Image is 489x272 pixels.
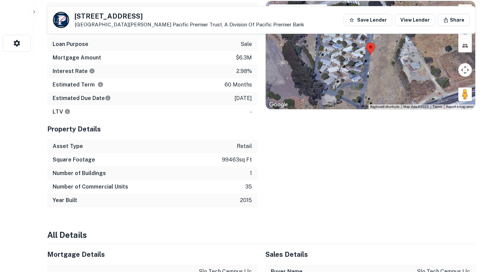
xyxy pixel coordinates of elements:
h5: [STREET_ADDRESS] [75,13,304,20]
p: slo tech campus llc [197,5,252,13]
button: Keyboard shortcuts [370,104,399,109]
span: Map data ©2025 [403,105,429,108]
a: Pacific Premier Trust, A Division Of Pacific Premier Bank [173,22,304,27]
svg: Estimate is based on a standard schedule for this type of loan. [105,95,111,101]
button: Show street map [269,4,293,18]
a: Terms (opens in new tab) [433,105,442,108]
a: View Lender [395,14,435,26]
p: 99463 sq ft [222,156,252,164]
h6: Number of Commercial Units [53,183,128,191]
p: 35 [245,183,252,191]
button: Drag Pegman onto the map to open Street View [458,88,472,101]
p: [DATE] [234,94,252,102]
button: Tilt map [458,39,472,52]
p: $6.3m [236,54,252,62]
p: 60 months [225,81,252,89]
p: retail [237,142,252,150]
h6: LTV [53,108,70,116]
h4: All Details [47,229,476,241]
p: 1 [250,169,252,177]
h5: Sales Details [265,249,476,259]
h6: Square Footage [53,156,95,164]
p: - [250,108,252,116]
button: Save Lender [344,14,392,26]
button: Map camera controls [458,63,472,77]
h6: Number of Buildings [53,169,106,177]
p: [GEOGRAPHIC_DATA][PERSON_NAME] [75,22,304,28]
button: Show satellite imagery [293,4,327,18]
h6: Asset Type [53,142,83,150]
p: sale [240,40,252,48]
svg: LTVs displayed on the website are for informational purposes only and may be reported incorrectly... [64,108,70,115]
h6: Estimated Term [53,81,104,89]
button: Toggle fullscreen view [458,4,472,18]
a: Report a map error [446,105,473,108]
h6: Estimated Due Date [53,94,111,102]
svg: Term is based on a standard schedule for this type of loan. [97,81,104,88]
a: Open this area in Google Maps (opens a new window) [267,100,290,109]
h6: Loan Purpose [53,40,88,48]
svg: The interest rates displayed on the website are for informational purposes only and may be report... [89,68,95,74]
iframe: Chat Widget [455,218,489,250]
h5: Property Details [47,124,257,134]
h6: Interest Rate [53,67,95,75]
h5: Mortgage Details [47,249,257,259]
h6: Mortgage Amount [53,54,101,62]
p: 2015 [240,196,252,204]
p: 2.98% [236,67,252,75]
img: Google [267,100,290,109]
button: Share [438,14,470,26]
h6: Year Built [53,196,77,204]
